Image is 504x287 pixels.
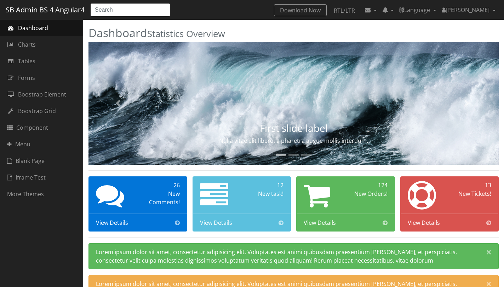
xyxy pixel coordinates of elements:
div: Lorem ipsum dolor sit amet, consectetur adipisicing elit. Voluptates est animi quibusdam praesent... [88,243,499,269]
div: 13 [452,181,491,189]
h2: Dashboard [88,27,499,39]
small: Statistics Overview [147,28,225,40]
a: Download Now [274,4,327,16]
div: New Tickets! [452,189,491,198]
a: [PERSON_NAME] [439,3,498,17]
div: 26 [141,181,180,189]
input: Search [90,3,170,17]
h3: First slide label [150,123,437,134]
span: View Details [96,218,128,227]
div: 12 [244,181,283,189]
span: Menu [7,140,30,148]
span: View Details [200,218,232,227]
div: New Orders! [348,189,388,198]
div: 124 [348,181,388,189]
span: View Details [304,218,336,227]
span: × [486,247,491,257]
button: Close [479,244,498,260]
div: New Comments! [141,189,180,206]
a: Language [396,3,439,17]
p: Nulla vitae elit libero, a pharetra augue mollis interdum. [150,136,437,145]
span: View Details [408,218,440,227]
img: Random first slide [88,42,499,165]
a: SB Admin BS 4 Angular4 [6,3,85,17]
a: RTL/LTR [328,4,361,17]
div: New task! [244,189,283,198]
